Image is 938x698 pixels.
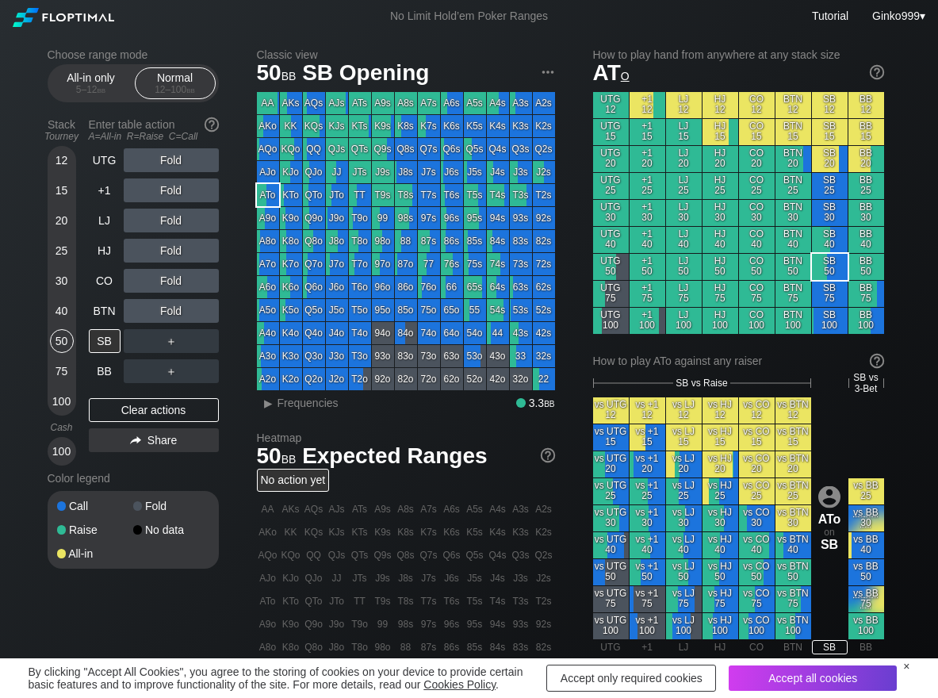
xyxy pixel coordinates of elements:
div: Q5s [464,138,486,160]
div: SB [89,329,121,353]
div: +1 100 [630,308,665,334]
div: T9s [372,184,394,206]
div: 75 [50,359,74,383]
div: BTN 15 [775,119,811,145]
div: A4s [487,92,509,114]
span: Ginko999 [872,10,920,22]
div: A=All-in R=Raise C=Call [89,131,219,142]
div: CO [89,269,121,293]
div: BB 50 [848,254,884,280]
div: × [903,660,909,673]
div: ＋ [124,359,219,383]
div: BB 20 [848,146,884,172]
div: JJ [326,161,348,183]
div: 25 [50,239,74,263]
div: Q7o [303,253,325,275]
div: 86s [441,230,463,252]
div: Q6o [303,276,325,298]
div: LJ 15 [666,119,702,145]
h2: Choose range mode [48,48,219,61]
div: Raise [57,524,133,535]
div: BB 100 [848,308,884,334]
div: Q8o [303,230,325,252]
span: o [621,66,630,83]
div: 15 [50,178,74,202]
div: Fold [124,299,219,323]
div: QQ [303,138,325,160]
div: 43s [510,322,532,344]
div: 85o [395,299,417,321]
div: BTN 25 [775,173,811,199]
div: HJ 15 [703,119,738,145]
div: BTN 30 [775,200,811,226]
img: help.32db89a4.svg [868,352,886,370]
div: 94s [487,207,509,229]
div: J6s [441,161,463,183]
div: JTs [349,161,371,183]
div: K6o [280,276,302,298]
div: BB 30 [848,200,884,226]
div: Fold [124,209,219,232]
div: SB 100 [812,308,848,334]
div: K4o [280,322,302,344]
div: SB 40 [812,227,848,253]
div: HJ 30 [703,200,738,226]
img: icon-avatar.b40e07d9.svg [818,485,840,508]
div: T4o [349,322,371,344]
div: T2o [349,368,371,390]
div: 86o [395,276,417,298]
div: J4s [487,161,509,183]
div: 98s [395,207,417,229]
div: T3o [349,345,371,367]
div: 52s [533,299,555,321]
div: BTN 100 [775,308,811,334]
div: Fold [124,148,219,172]
div: CO 100 [739,308,775,334]
div: +1 40 [630,227,665,253]
div: J9o [326,207,348,229]
div: 53o [464,345,486,367]
div: HJ 20 [703,146,738,172]
div: A5s [464,92,486,114]
div: CO 25 [739,173,775,199]
div: 87o [395,253,417,275]
div: ATo [257,184,279,206]
div: Fold [124,239,219,263]
div: Call [57,500,133,512]
div: LJ 30 [666,200,702,226]
div: QJs [326,138,348,160]
div: UTG 20 [593,146,629,172]
div: T4s [487,184,509,206]
div: UTG 50 [593,254,629,280]
div: BB 25 [848,173,884,199]
div: 62s [533,276,555,298]
div: 84o [395,322,417,344]
div: A6o [257,276,279,298]
div: J8s [395,161,417,183]
div: 66 [441,276,463,298]
div: K9o [280,207,302,229]
div: J7o [326,253,348,275]
div: HJ 40 [703,227,738,253]
div: +1 20 [630,146,665,172]
span: bb [281,66,297,83]
div: J3o [326,345,348,367]
div: J7s [418,161,440,183]
div: CO 12 [739,92,775,118]
div: 43o [487,345,509,367]
div: J5o [326,299,348,321]
div: 32s [533,345,555,367]
div: A7o [257,253,279,275]
div: K3s [510,115,532,137]
div: TT [349,184,371,206]
div: 77 [418,253,440,275]
div: LJ 20 [666,146,702,172]
a: Tutorial [812,10,848,22]
div: A3o [257,345,279,367]
div: +1 12 [630,92,665,118]
div: 73s [510,253,532,275]
h2: Classic view [257,48,555,61]
span: SB Opening [300,61,431,87]
div: AKs [280,92,302,114]
div: BTN 12 [775,92,811,118]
